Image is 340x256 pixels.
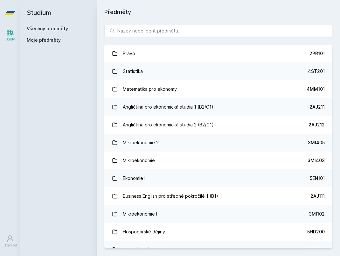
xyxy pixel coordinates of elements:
div: 4MM101 [307,86,325,92]
a: Hospodářské dějiny 5HD200 [104,223,332,241]
div: 5HD200 [307,229,325,235]
div: Angličtina pro ekonomická studia 2 (B2/C1) [123,118,214,131]
div: 2AJ111 [310,193,325,199]
a: Matematika pro ekonomy 4MM101 [104,80,332,98]
div: 4ST201 [308,68,325,75]
div: Study [6,37,15,42]
h1: Předměty [104,8,332,17]
div: Mikroekonomie 2 [123,136,159,149]
div: Mikroekonomie I [123,208,157,220]
div: Business English pro středně pokročilé 1 (B1) [123,190,218,203]
input: Název nebo ident předmětu… [104,24,332,37]
div: 2SE221 [309,246,325,253]
a: Právo 2PR101 [104,45,332,62]
a: Všechny předměty [27,26,68,31]
div: 5EN101 [310,175,325,181]
a: Mikroekonomie 3MI403 [104,152,332,169]
a: Business English pro středně pokročilé 1 (B1) 2AJ111 [104,187,332,205]
a: Statistika 4ST201 [104,62,332,80]
div: Hospodářské dějiny [123,225,165,238]
div: Angličtina pro ekonomická studia 1 (B2/C1) [123,101,213,113]
div: 3MI102 [309,211,325,217]
div: Mezinárodní ekonomie [123,243,171,256]
div: Právo [123,47,135,60]
a: Mikroekonomie 2 3MI405 [104,134,332,152]
span: Moje předměty [27,37,61,43]
a: Uživatel [1,231,19,251]
a: Mikroekonomie I 3MI102 [104,205,332,223]
div: 3MI403 [308,157,325,164]
div: Statistika [123,65,143,78]
div: Mikroekonomie [123,154,155,167]
div: 3MI405 [308,139,325,146]
a: Angličtina pro ekonomická studia 2 (B2/C1) 2AJ212 [104,116,332,134]
div: 2PR101 [309,50,325,57]
div: 2AJ212 [309,122,325,128]
a: Ekonomie I. 5EN101 [104,169,332,187]
a: Study [1,25,19,45]
a: Angličtina pro ekonomická studia 1 (B2/C1) 2AJ211 [104,98,332,116]
div: Uživatel [3,243,17,248]
div: 2AJ211 [309,104,325,110]
div: Ekonomie I. [123,172,147,185]
div: Matematika pro ekonomy [123,83,177,96]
